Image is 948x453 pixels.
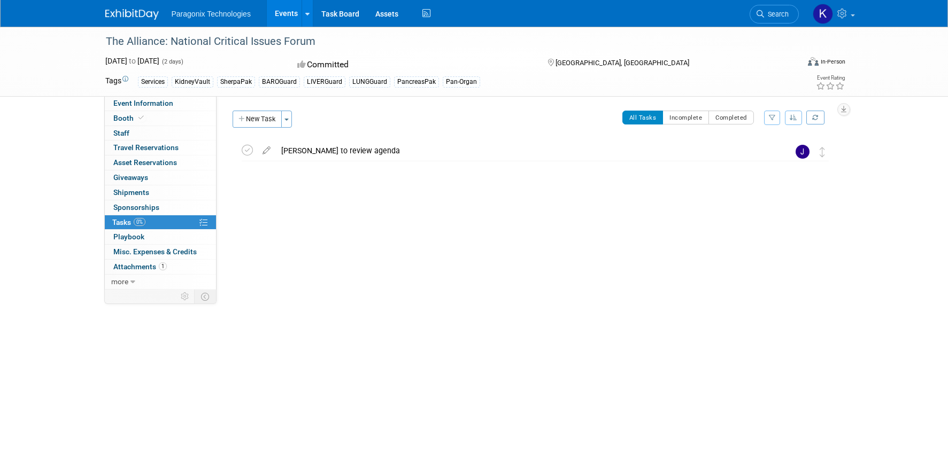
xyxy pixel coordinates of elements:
[113,232,144,241] span: Playbook
[113,262,167,271] span: Attachments
[172,10,251,18] span: Paragonix Technologies
[134,218,145,226] span: 0%
[394,76,439,88] div: PancreasPak
[105,230,216,244] a: Playbook
[622,111,664,124] button: All Tasks
[113,158,177,167] span: Asset Reservations
[102,32,783,51] div: The Alliance: National Critical Issues Forum
[349,76,390,88] div: LUNGGuard
[662,111,709,124] button: Incomplete
[176,290,195,303] td: Personalize Event Tab Strip
[113,143,179,152] span: Travel Reservations
[304,76,345,88] div: LIVERGuard
[813,4,833,24] img: Krista Paplaczyk
[159,262,167,270] span: 1
[556,59,689,67] span: [GEOGRAPHIC_DATA], [GEOGRAPHIC_DATA]
[127,57,137,65] span: to
[443,76,480,88] div: Pan-Organ
[808,57,819,66] img: Format-Inperson.png
[113,247,197,256] span: Misc. Expenses & Credits
[161,58,183,65] span: (2 days)
[105,140,216,155] a: Travel Reservations
[105,215,216,230] a: Tasks0%
[806,111,824,124] a: Refresh
[217,76,255,88] div: SherpaPak
[820,58,845,66] div: In-Person
[113,203,159,212] span: Sponsorships
[750,5,799,24] a: Search
[233,111,282,128] button: New Task
[820,147,825,157] i: Move task
[113,129,129,137] span: Staff
[105,200,216,215] a: Sponsorships
[764,10,789,18] span: Search
[105,170,216,185] a: Giveaways
[294,56,530,74] div: Committed
[276,142,774,160] div: [PERSON_NAME] to review agenda
[259,76,300,88] div: BAROGuard
[736,56,846,72] div: Event Format
[105,126,216,140] a: Staff
[112,218,145,226] span: Tasks
[138,115,144,121] i: Booth reservation complete
[113,188,149,197] span: Shipments
[113,99,173,107] span: Event Information
[105,9,159,20] img: ExhibitDay
[105,96,216,111] a: Event Information
[172,76,213,88] div: KidneyVault
[105,260,216,274] a: Attachments1
[257,146,276,155] a: edit
[105,155,216,170] a: Asset Reservations
[138,76,168,88] div: Services
[105,245,216,259] a: Misc. Expenses & Credits
[105,185,216,200] a: Shipments
[111,277,128,286] span: more
[105,75,128,88] td: Tags
[708,111,754,124] button: Completed
[105,275,216,289] a: more
[113,114,146,122] span: Booth
[816,75,845,81] div: Event Rating
[796,145,810,159] img: Jake Miles
[105,111,216,126] a: Booth
[194,290,216,303] td: Toggle Event Tabs
[113,173,148,182] span: Giveaways
[105,57,159,65] span: [DATE] [DATE]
